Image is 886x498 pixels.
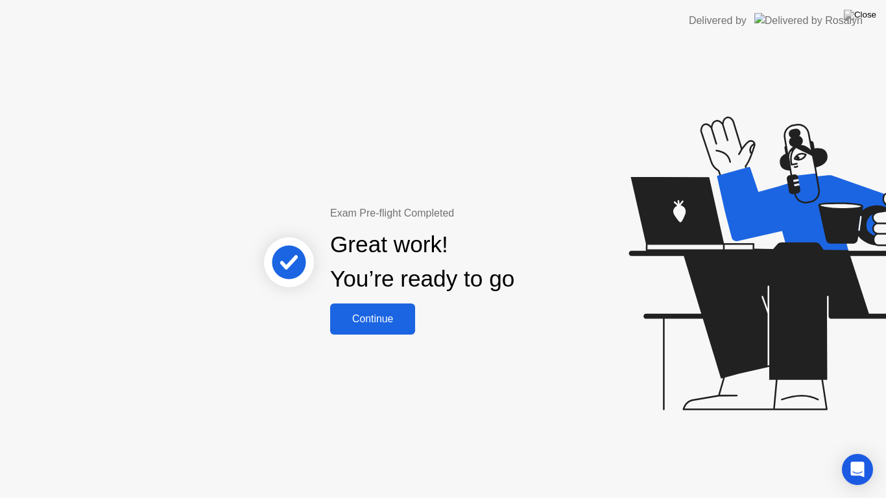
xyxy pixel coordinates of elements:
[330,206,598,221] div: Exam Pre-flight Completed
[330,303,415,335] button: Continue
[689,13,747,29] div: Delivered by
[754,13,863,28] img: Delivered by Rosalyn
[330,228,514,296] div: Great work! You’re ready to go
[842,454,873,485] div: Open Intercom Messenger
[334,313,411,325] div: Continue
[844,10,876,20] img: Close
